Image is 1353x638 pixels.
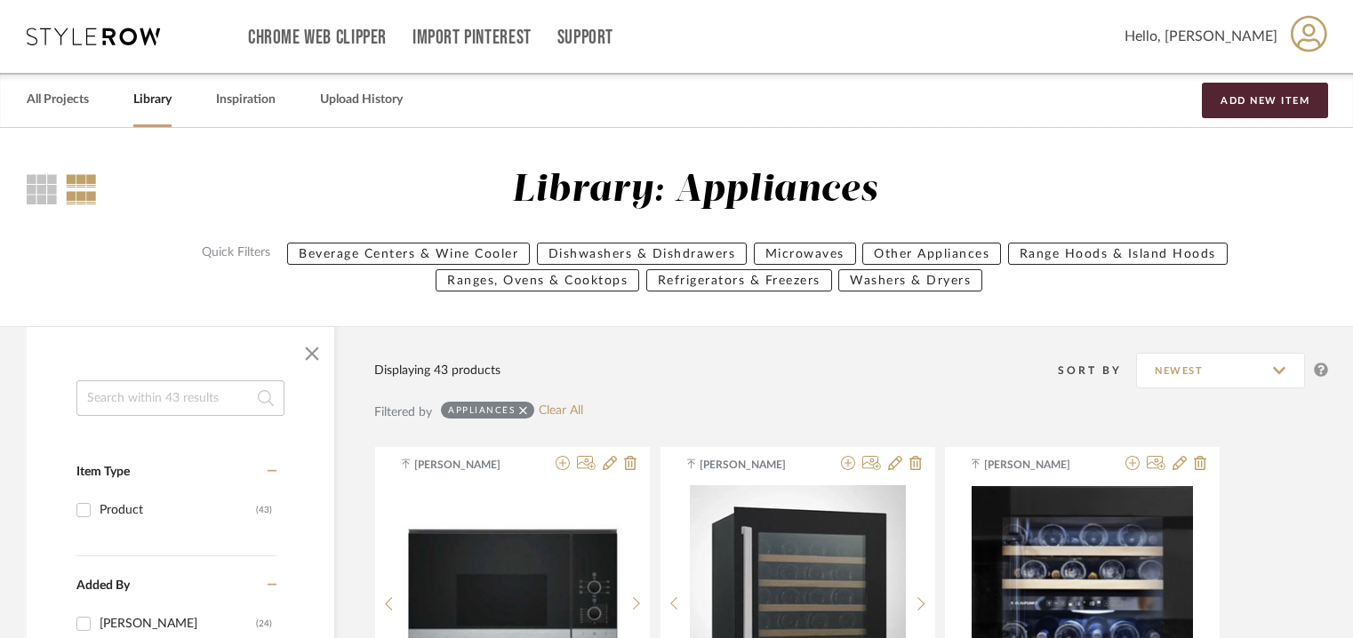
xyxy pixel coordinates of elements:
a: Chrome Web Clipper [248,30,387,45]
button: Ranges, Ovens & Cooktops [436,269,639,291]
button: Washers & Dryers [838,269,982,291]
input: Search within 43 results [76,380,284,416]
button: Other Appliances [862,243,1001,265]
span: [PERSON_NAME] [700,457,812,473]
label: Quick Filters [191,243,281,265]
span: Item Type [76,466,130,478]
span: [PERSON_NAME] [414,457,526,473]
button: Dishwashers & Dishdrawers [537,243,748,265]
a: Clear All [539,403,583,419]
span: [PERSON_NAME] [984,457,1096,473]
button: Microwaves [754,243,856,265]
div: Filtered by [374,403,432,422]
span: Added By [76,579,130,592]
div: Sort By [1058,362,1136,379]
div: (24) [256,610,272,638]
div: Displaying 43 products [374,361,500,380]
a: Library [133,88,172,112]
div: Library: Appliances [512,168,877,213]
a: Import Pinterest [412,30,532,45]
a: Support [557,30,613,45]
a: Inspiration [216,88,276,112]
button: Beverage Centers & Wine Cooler [287,243,530,265]
div: [PERSON_NAME] [100,610,256,638]
a: All Projects [27,88,89,112]
button: Close [294,336,330,371]
button: Refrigerators & Freezers [646,269,832,291]
div: Appliances [448,404,515,416]
button: Range Hoods & Island Hoods [1008,243,1228,265]
a: Upload History [320,88,403,112]
span: Hello, [PERSON_NAME] [1125,26,1277,47]
button: Add New Item [1202,83,1328,118]
div: Product [100,496,256,524]
div: (43) [256,496,272,524]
